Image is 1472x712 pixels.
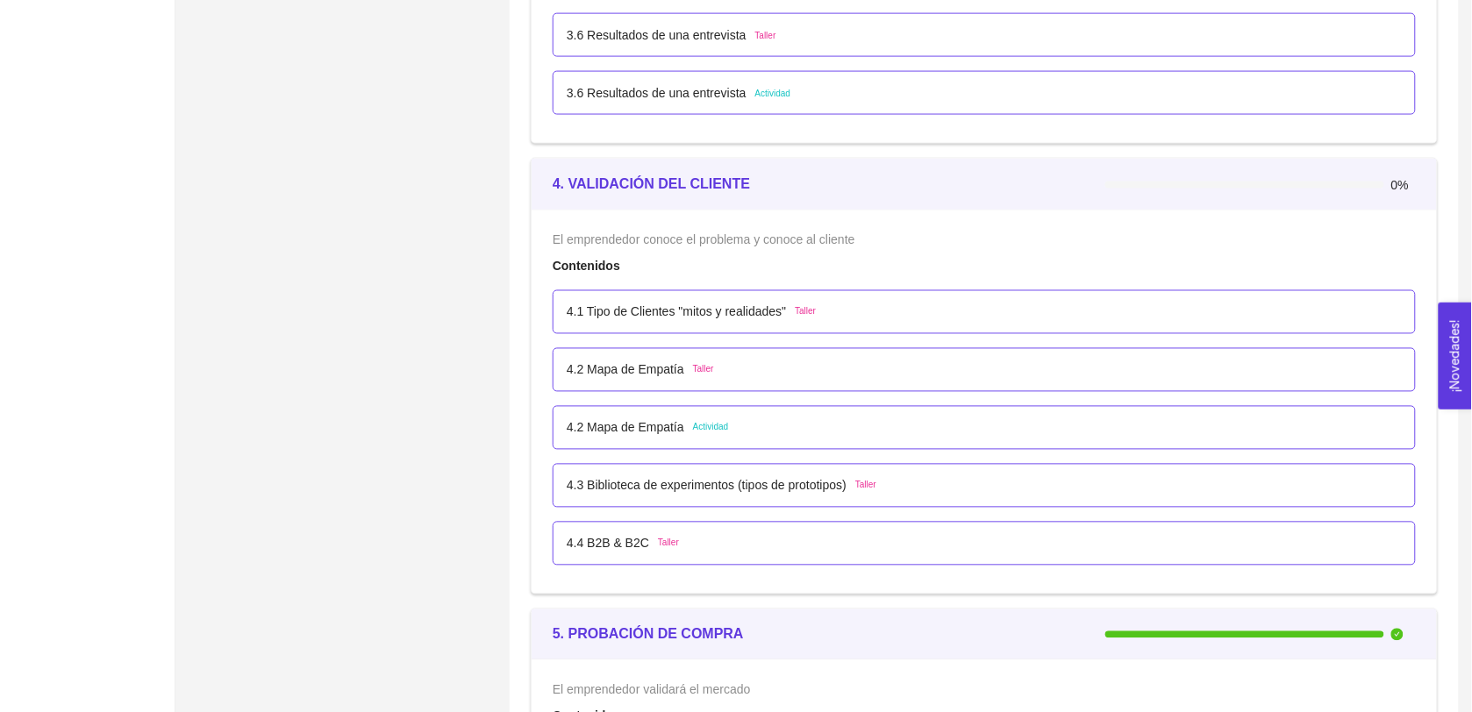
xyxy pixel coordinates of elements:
p: 4.4 B2B & B2C [567,534,649,553]
p: 3.6 Resultados de una entrevista [567,83,747,103]
span: Taller [693,363,714,377]
p: 3.6 Resultados de una entrevista [567,25,747,45]
span: El emprendedor conoce el problema y conoce al cliente [553,233,855,247]
span: check-circle [1391,629,1404,641]
span: Actividad [755,87,791,101]
span: Taller [658,537,679,551]
p: 4.2 Mapa de Empatía [567,418,684,438]
strong: 4. VALIDACIÓN DEL CLIENTE [553,176,750,191]
button: Open Feedback Widget [1439,303,1472,409]
strong: 5. PROBACIÓN DE COMPRA [553,627,744,642]
span: Actividad [693,421,729,435]
span: Taller [755,29,776,43]
span: El emprendedor validará el mercado [553,683,751,697]
span: 0% [1391,179,1416,191]
span: Taller [795,305,816,319]
p: 4.1 Tipo de Clientes "mitos y realidades" [567,303,786,322]
strong: Contenidos [553,260,620,274]
p: 4.3 Biblioteca de experimentos (tipos de prototipos) [567,476,847,495]
p: 4.2 Mapa de Empatía [567,360,684,380]
span: Taller [855,479,876,493]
